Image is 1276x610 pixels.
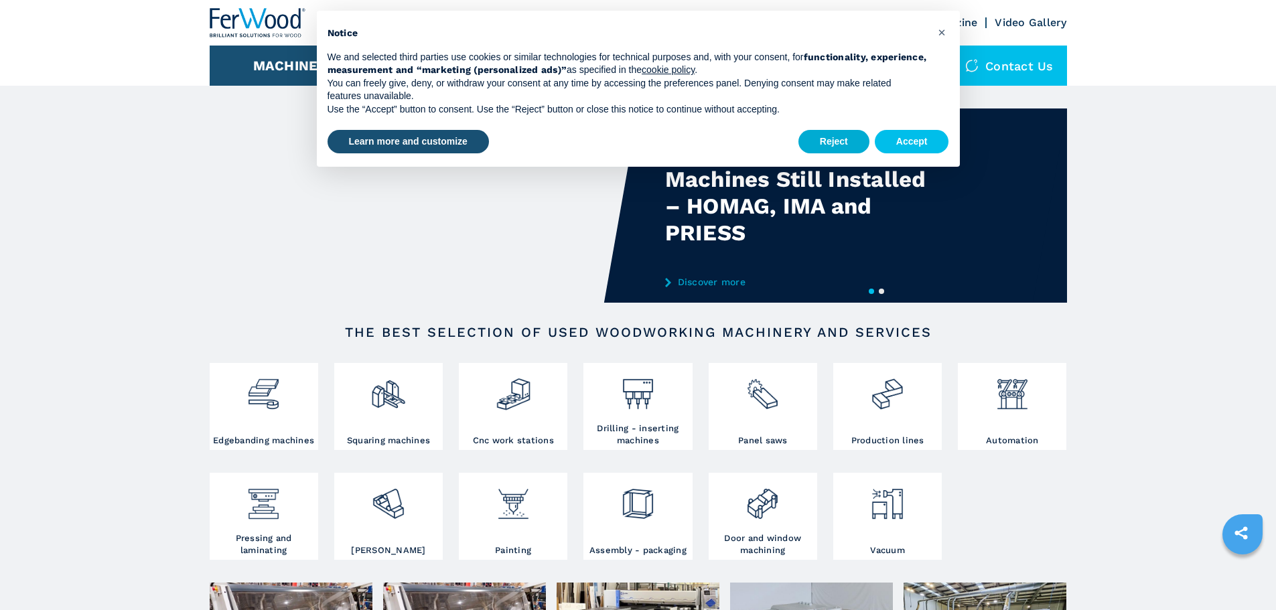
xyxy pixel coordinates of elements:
img: lavorazione_porte_finestre_2.png [745,476,780,522]
button: 2 [879,289,884,294]
div: Contact us [952,46,1067,86]
a: Assembly - packaging [583,473,692,560]
h3: Assembly - packaging [589,544,687,556]
img: automazione.png [995,366,1030,412]
p: We and selected third parties use cookies or similar technologies for technical purposes and, wit... [328,51,928,77]
a: Production lines [833,363,942,450]
a: Video Gallery [995,16,1066,29]
img: sezionatrici_2.png [745,366,780,412]
h3: Squaring machines [347,435,430,447]
img: centro_di_lavoro_cnc_2.png [496,366,531,412]
strong: functionality, experience, measurement and “marketing (personalized ads)” [328,52,927,76]
a: Panel saws [709,363,817,450]
img: foratrici_inseritrici_2.png [620,366,656,412]
a: Squaring machines [334,363,443,450]
h3: Automation [986,435,1039,447]
h3: Vacuum [870,544,905,556]
img: Ferwood [210,8,306,37]
button: Close this notice [932,21,953,43]
h3: Cnc work stations [473,435,554,447]
span: × [938,24,946,40]
a: Pressing and laminating [210,473,318,560]
img: verniciatura_1.png [496,476,531,522]
h3: Panel saws [738,435,788,447]
img: levigatrici_2.png [370,476,406,522]
a: Door and window machining [709,473,817,560]
h3: Drilling - inserting machines [587,423,689,447]
img: linee_di_produzione_2.png [869,366,905,412]
p: You can freely give, deny, or withdraw your consent at any time by accessing the preferences pane... [328,77,928,103]
h3: Production lines [851,435,924,447]
button: Accept [875,130,949,154]
a: Discover more [665,277,928,287]
a: [PERSON_NAME] [334,473,443,560]
h3: Door and window machining [712,532,814,556]
h3: Painting [495,544,531,556]
h3: Pressing and laminating [213,532,315,556]
h3: Edgebanding machines [213,435,314,447]
button: Learn more and customize [328,130,489,154]
a: cookie policy [642,64,695,75]
h2: The best selection of used woodworking machinery and services [253,324,1024,340]
button: 1 [869,289,874,294]
a: Vacuum [833,473,942,560]
a: Drilling - inserting machines [583,363,692,450]
img: bordatrici_1.png [246,366,281,412]
a: Edgebanding machines [210,363,318,450]
a: Painting [459,473,567,560]
h3: [PERSON_NAME] [351,544,425,556]
img: Contact us [965,59,979,72]
h2: Notice [328,27,928,40]
a: Cnc work stations [459,363,567,450]
img: montaggio_imballaggio_2.png [620,476,656,522]
a: sharethis [1224,516,1258,550]
button: Reject [798,130,869,154]
p: Use the “Accept” button to consent. Use the “Reject” button or close this notice to continue with... [328,103,928,117]
img: aspirazione_1.png [869,476,905,522]
button: Machines [253,58,327,74]
img: squadratrici_2.png [370,366,406,412]
iframe: Chat [1219,550,1266,600]
img: pressa-strettoia.png [246,476,281,522]
video: Your browser does not support the video tag. [210,108,638,303]
a: Automation [958,363,1066,450]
